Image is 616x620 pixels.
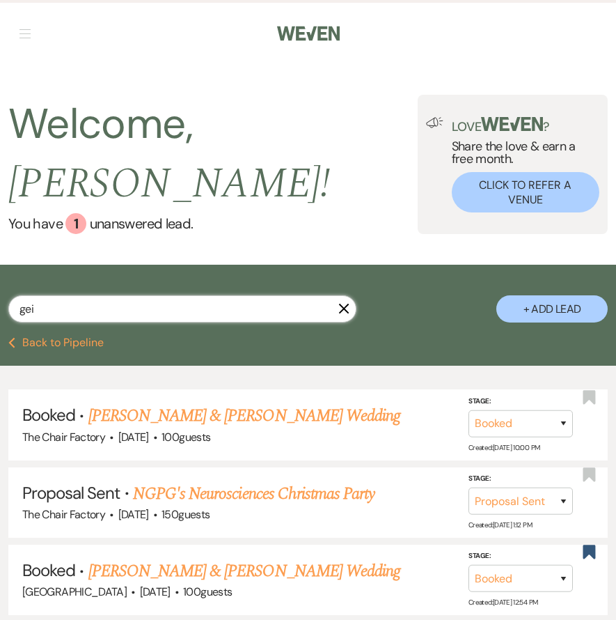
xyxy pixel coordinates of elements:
div: Share the love & earn a free month. [443,117,599,212]
button: Back to Pipeline [8,337,104,348]
a: [PERSON_NAME] & [PERSON_NAME] Wedding [88,559,400,584]
input: Search by name, event date, email address or phone number [8,295,356,323]
span: [GEOGRAPHIC_DATA] [22,584,127,599]
div: 1 [65,213,86,234]
label: Stage: [468,472,573,485]
span: 150 guests [161,507,210,522]
button: Click to Refer a Venue [452,172,599,212]
span: Created: [DATE] 1:12 PM [468,520,532,529]
span: 100 guests [183,584,232,599]
span: The Chair Factory [22,430,105,444]
span: [PERSON_NAME] ! [8,152,330,216]
label: Stage: [468,550,573,562]
span: Created: [DATE] 10:00 PM [468,443,539,452]
label: Stage: [468,395,573,408]
h2: Welcome, [8,95,418,213]
span: Booked [22,559,75,581]
span: Booked [22,404,75,426]
button: + Add Lead [496,295,608,323]
a: NGPG's Neurosciences Christmas Party [133,481,374,506]
span: The Chair Factory [22,507,105,522]
span: [DATE] [118,430,149,444]
img: loud-speaker-illustration.svg [426,117,443,128]
span: [DATE] [140,584,171,599]
span: 100 guests [161,430,210,444]
span: Created: [DATE] 12:54 PM [468,598,537,607]
span: [DATE] [118,507,149,522]
a: [PERSON_NAME] & [PERSON_NAME] Wedding [88,403,400,428]
span: Proposal Sent [22,482,120,504]
img: Weven Logo [277,19,340,48]
a: You have 1 unanswered lead. [8,213,418,234]
img: weven-logo-green.svg [481,117,543,131]
p: Love ? [452,117,599,133]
